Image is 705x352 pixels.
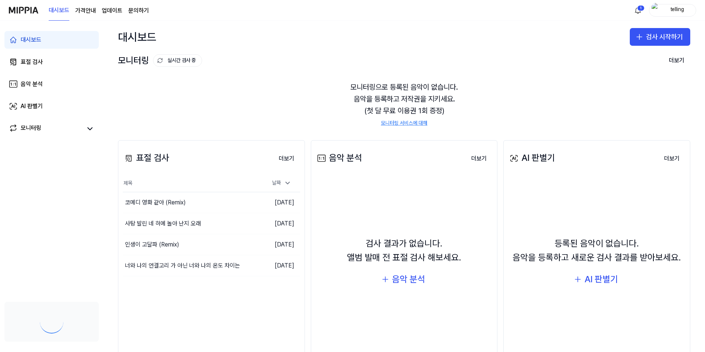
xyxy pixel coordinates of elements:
th: 제목 [123,175,256,192]
a: AI 판별기 [4,97,99,115]
div: 코메디 영화 같아 (Remix) [125,198,186,207]
button: AI 판별기 [568,270,625,288]
a: 대시보드 [49,0,69,21]
button: 더보기 [273,151,300,166]
a: 표절 검사 [4,53,99,71]
a: 대시보드 [4,31,99,49]
div: 음악 분석 [21,80,43,89]
div: 검사 결과가 없습니다. 앨범 발매 전 표절 검사 해보세요. [347,237,461,265]
td: [DATE] [256,234,300,255]
div: 날짜 [269,177,294,189]
div: 음악 분석 [316,151,362,165]
div: 표절 검사 [123,151,169,165]
button: 알림1 [632,4,644,16]
a: 음악 분석 [4,75,99,93]
div: 인생이 고달파 (Remix) [125,240,179,249]
div: 모니터링 [118,54,202,68]
div: 대시보드 [21,35,41,44]
a: 더보기 [465,151,493,166]
button: 검사 시작하기 [630,28,690,46]
div: 너와 나의 연결고리 가 아닌 너와 나의 온도 차이는 [125,261,240,270]
button: profiletelling [649,4,696,17]
div: 1 [637,5,645,11]
td: [DATE] [256,255,300,276]
a: 모니터링 서비스에 대해 [381,120,427,127]
a: 더보기 [273,151,300,166]
div: 사탕 발린 네 혀에 놀아 난지 오래 [125,219,201,228]
div: 모니터링으로 등록된 음악이 없습니다. 음악을 등록하고 저작권을 지키세요. (첫 달 무료 이용권 1회 증정) [118,72,690,136]
div: AI 판별기 [508,151,555,165]
div: 음악 분석 [392,272,425,286]
button: 실시간 검사 중 [153,54,202,67]
a: 업데이트 [102,6,122,15]
div: 표절 검사 [21,58,43,66]
div: telling [663,6,691,14]
a: 문의하기 [128,6,149,15]
img: profile [652,3,660,18]
a: 더보기 [658,151,685,166]
div: 등록된 음악이 없습니다. 음악을 등록하고 새로운 검사 결과를 받아보세요. [513,237,681,265]
td: [DATE] [256,213,300,234]
div: AI 판별기 [584,272,618,286]
a: 가격안내 [75,6,96,15]
button: 음악 분석 [376,270,433,288]
div: 모니터링 [21,124,41,134]
div: 대시보드 [118,28,156,46]
button: 더보기 [658,151,685,166]
img: 알림 [633,6,642,15]
button: 더보기 [663,53,690,68]
button: 더보기 [465,151,493,166]
a: 모니터링 [9,124,83,134]
div: AI 판별기 [21,102,43,111]
td: [DATE] [256,192,300,213]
